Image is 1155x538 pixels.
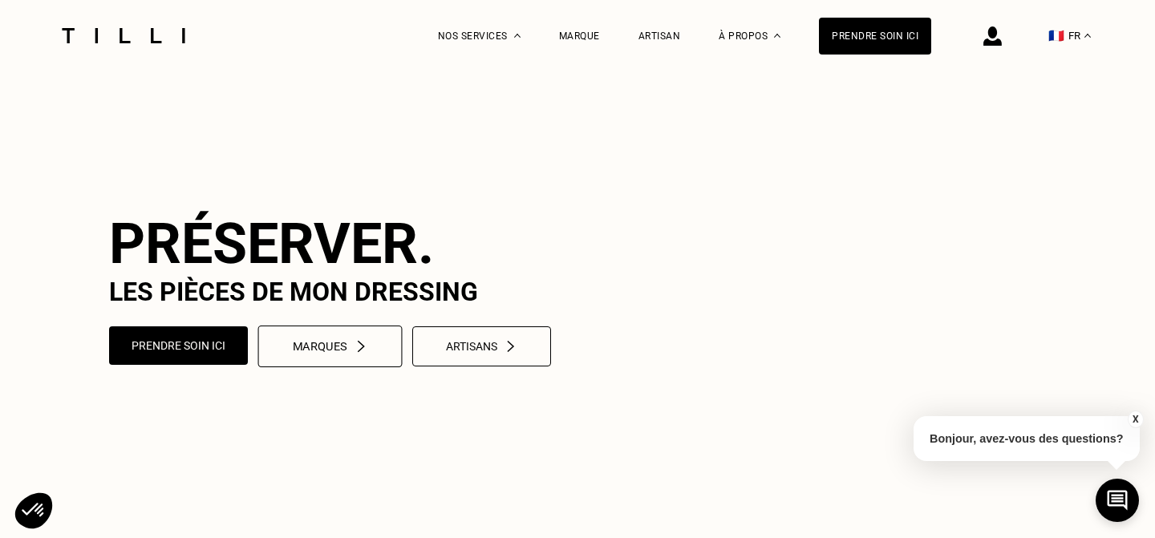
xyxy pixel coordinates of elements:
img: chevron [354,340,368,354]
button: Artisanschevron [412,326,551,366]
a: Marque [559,30,600,42]
span: 🇫🇷 [1048,28,1064,43]
button: X [1127,411,1143,428]
img: Logo du service de couturière Tilli [56,28,191,43]
img: menu déroulant [1084,34,1091,38]
div: Marques [293,340,368,354]
div: Artisans [446,340,517,353]
button: Marqueschevron [258,326,403,367]
button: Prendre soin ici [109,326,248,365]
img: chevron [504,340,517,353]
a: Prendre soin ici [819,18,931,55]
img: Menu déroulant à propos [774,34,780,38]
a: Prendre soin ici [109,326,248,366]
p: Bonjour, avez-vous des questions? [914,416,1140,461]
a: Artisan [638,30,681,42]
img: Menu déroulant [514,34,521,38]
img: icône connexion [983,26,1002,46]
a: Marqueschevron [261,326,399,366]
